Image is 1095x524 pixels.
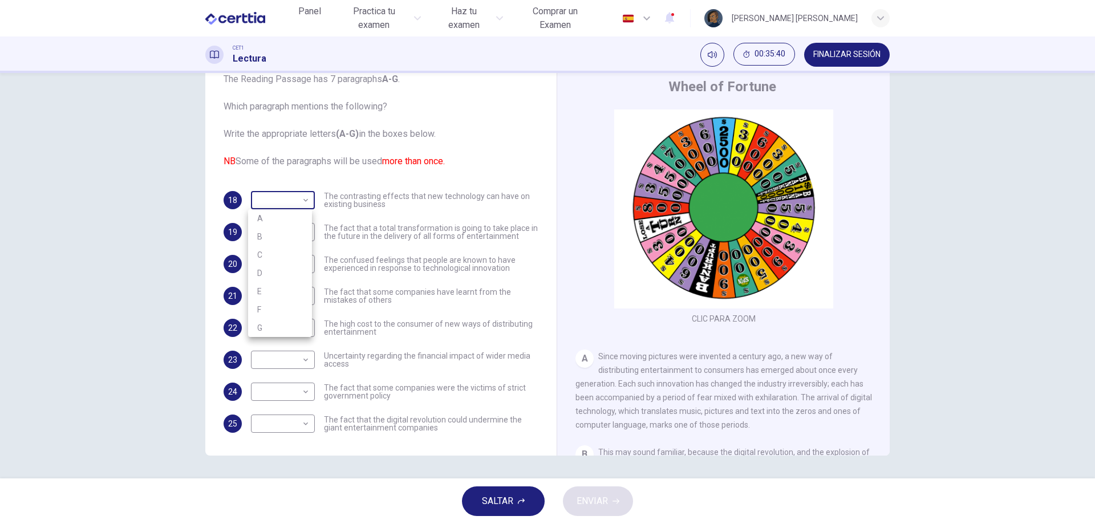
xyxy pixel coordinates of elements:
[248,282,312,300] li: E
[248,209,312,228] li: A
[248,246,312,264] li: C
[248,264,312,282] li: D
[248,319,312,337] li: G
[248,228,312,246] li: B
[248,300,312,319] li: F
